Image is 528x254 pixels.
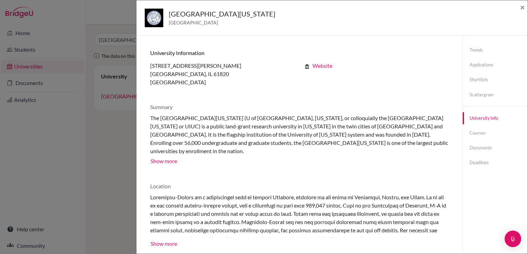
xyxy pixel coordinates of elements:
[145,9,163,27] img: us_ill_l_fdlyzs.jpeg
[150,182,449,190] p: Location
[169,9,275,19] h5: [GEOGRAPHIC_DATA][US_STATE]
[463,59,528,71] a: Applications
[150,70,294,78] p: [GEOGRAPHIC_DATA], IL 61820
[150,155,177,166] button: Show more
[150,238,177,248] button: Show more
[150,62,294,70] p: [STREET_ADDRESS][PERSON_NAME]
[463,142,528,154] a: Documents
[150,103,449,111] p: Summary
[150,78,294,86] p: [GEOGRAPHIC_DATA]
[463,44,528,56] a: Trends
[463,157,528,169] a: Deadlines
[463,74,528,86] a: Shortlists
[520,3,525,11] button: Close
[150,114,449,155] div: The [GEOGRAPHIC_DATA][US_STATE] (U of [GEOGRAPHIC_DATA], [US_STATE], or colloquially the [GEOGRAP...
[312,62,332,69] a: Website
[150,193,449,238] div: Loremipsu-Dolors am c adipiscingel sedd ei tempori Utlabore, etdolore ma ali enima mi Veniamqui, ...
[505,231,521,247] div: Open Intercom Messenger
[463,89,528,101] a: Scattergram
[150,50,449,56] h6: University information
[169,19,275,26] span: [GEOGRAPHIC_DATA]
[463,127,528,139] a: Courses
[520,2,525,12] span: ×
[463,112,528,124] a: University info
